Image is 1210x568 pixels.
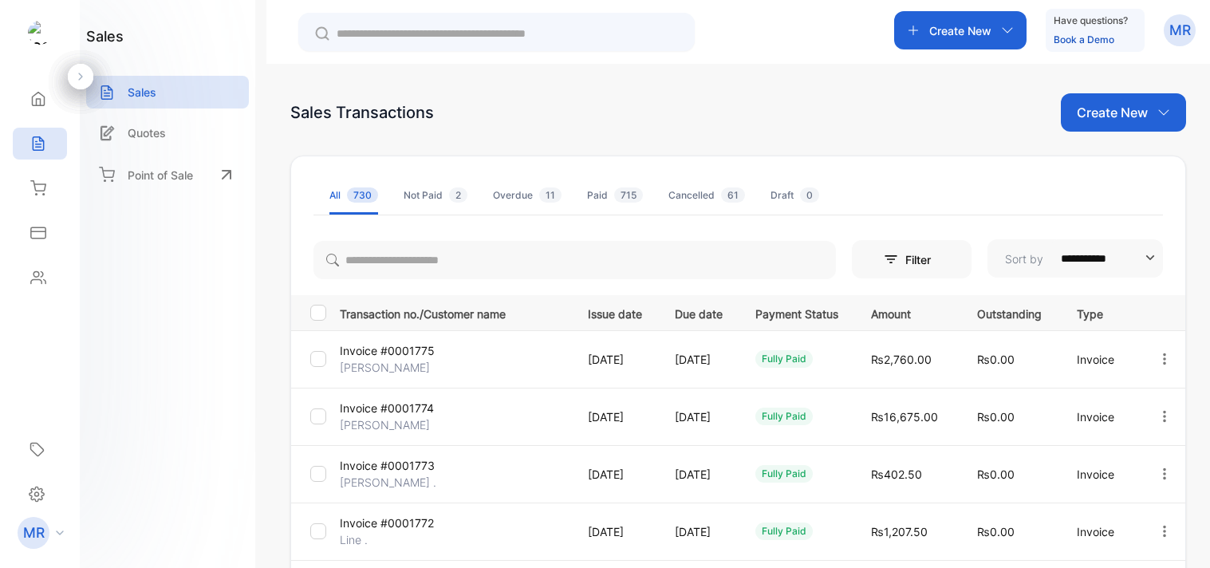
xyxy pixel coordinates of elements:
p: Sort by [1005,250,1043,267]
p: Invoice [1077,408,1124,425]
p: Invoice #0001775 [340,342,435,359]
button: Sort by [987,239,1163,278]
p: [PERSON_NAME] [340,416,430,433]
p: [DATE] [675,351,723,368]
p: Amount [871,302,944,322]
div: Not Paid [404,188,467,203]
div: fully paid [755,350,813,368]
p: Create New [1077,103,1148,122]
p: Invoice #0001773 [340,457,435,474]
div: Paid [587,188,643,203]
button: Filter [852,240,972,278]
p: Type [1077,302,1124,322]
div: Cancelled [668,188,745,203]
span: 715 [614,187,643,203]
span: ₨2,760.00 [871,353,932,366]
p: Invoice #0001772 [340,515,434,531]
div: fully paid [755,465,813,483]
div: fully paid [755,408,813,425]
a: Sales [86,76,249,108]
p: Sales [128,84,156,101]
span: ₨0.00 [977,525,1015,538]
span: 2 [449,187,467,203]
span: ₨402.50 [871,467,922,481]
span: ₨0.00 [977,467,1015,481]
p: Point of Sale [128,167,193,183]
div: Draft [771,188,819,203]
h1: sales [86,26,124,47]
span: 0 [800,187,819,203]
p: Line . [340,531,416,548]
p: Issue date [588,302,642,322]
span: ₨1,207.50 [871,525,928,538]
a: Quotes [86,116,249,149]
span: 61 [721,187,745,203]
p: Invoice [1077,466,1124,483]
span: ₨0.00 [977,353,1015,366]
p: [DATE] [588,408,642,425]
div: Overdue [493,188,562,203]
p: Create New [929,22,991,39]
a: Point of Sale [86,157,249,192]
span: ₨16,675.00 [871,410,938,424]
div: fully paid [755,523,813,540]
p: MR [23,523,45,543]
p: Payment Status [755,302,838,322]
img: logo [28,21,52,45]
span: 730 [347,187,378,203]
span: ₨0.00 [977,410,1015,424]
p: [DATE] [588,351,642,368]
p: [DATE] [675,408,723,425]
div: All [329,188,378,203]
p: [DATE] [675,466,723,483]
p: Quotes [128,124,166,141]
p: [PERSON_NAME] [340,359,430,376]
p: Outstanding [977,302,1044,322]
p: Due date [675,302,723,322]
p: MR [1169,20,1191,41]
p: Filter [905,251,940,268]
span: 11 [539,187,562,203]
p: Transaction no./Customer name [340,302,568,322]
button: Create New [1061,93,1186,132]
p: Have questions? [1054,13,1128,29]
p: [DATE] [675,523,723,540]
a: Book a Demo [1054,34,1114,45]
button: MR [1164,11,1196,49]
p: [DATE] [588,466,642,483]
iframe: LiveChat chat widget [1143,501,1210,568]
p: [DATE] [588,523,642,540]
div: Sales Transactions [290,101,434,124]
p: [PERSON_NAME] . [340,474,436,491]
p: Invoice #0001774 [340,400,434,416]
button: Create New [894,11,1027,49]
p: Invoice [1077,523,1124,540]
p: Invoice [1077,351,1124,368]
